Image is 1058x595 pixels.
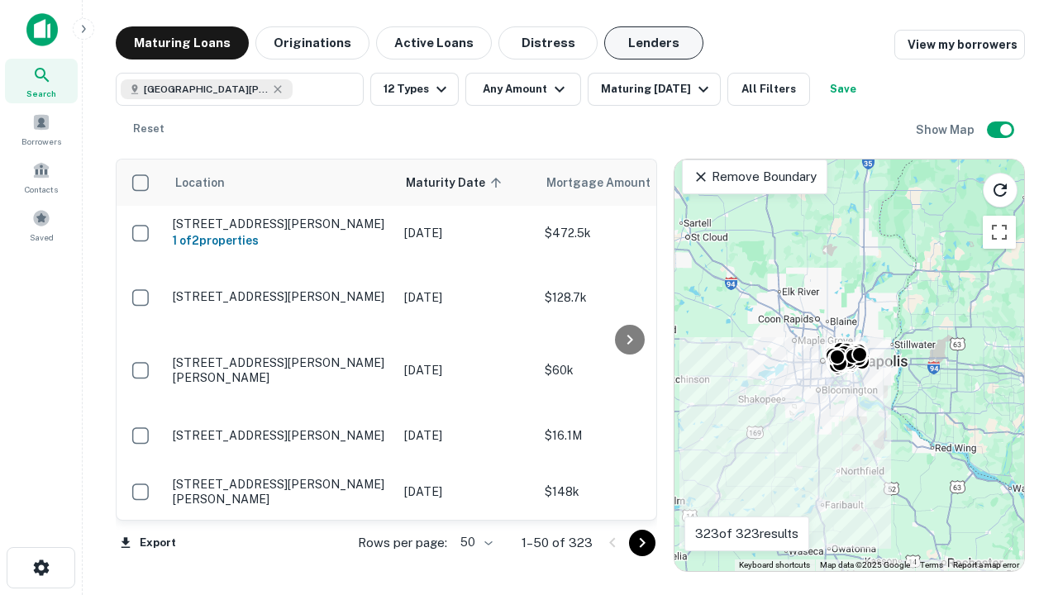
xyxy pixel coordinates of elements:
[817,73,870,106] button: Save your search to get updates of matches that match your search criteria.
[21,135,61,148] span: Borrowers
[727,73,810,106] button: All Filters
[588,73,721,106] button: Maturing [DATE]
[164,159,396,206] th: Location
[376,26,492,59] button: Active Loans
[370,73,459,106] button: 12 Types
[916,121,977,139] h6: Show Map
[983,216,1016,249] button: Toggle fullscreen view
[173,428,388,443] p: [STREET_ADDRESS][PERSON_NAME]
[820,560,910,569] span: Map data ©2025 Google
[358,533,447,553] p: Rows per page:
[545,426,710,445] p: $16.1M
[122,112,175,145] button: Reset
[679,550,733,571] img: Google
[30,231,54,244] span: Saved
[629,530,655,556] button: Go to next page
[173,231,388,250] h6: 1 of 2 properties
[173,477,388,507] p: [STREET_ADDRESS][PERSON_NAME][PERSON_NAME]
[983,173,1017,207] button: Reload search area
[522,533,593,553] p: 1–50 of 323
[545,361,710,379] p: $60k
[975,410,1058,489] iframe: Chat Widget
[255,26,369,59] button: Originations
[173,217,388,231] p: [STREET_ADDRESS][PERSON_NAME]
[545,288,710,307] p: $128.7k
[26,87,56,100] span: Search
[920,560,943,569] a: Terms (opens in new tab)
[404,224,528,242] p: [DATE]
[404,288,528,307] p: [DATE]
[26,13,58,46] img: capitalize-icon.png
[5,202,78,247] a: Saved
[498,26,598,59] button: Distress
[406,173,507,193] span: Maturity Date
[173,355,388,385] p: [STREET_ADDRESS][PERSON_NAME][PERSON_NAME]
[404,426,528,445] p: [DATE]
[173,289,388,304] p: [STREET_ADDRESS][PERSON_NAME]
[674,159,1024,571] div: 0 0
[545,224,710,242] p: $472.5k
[739,559,810,571] button: Keyboard shortcuts
[953,560,1019,569] a: Report a map error
[604,26,703,59] button: Lenders
[116,26,249,59] button: Maturing Loans
[894,30,1025,59] a: View my borrowers
[601,79,713,99] div: Maturing [DATE]
[174,173,225,193] span: Location
[144,82,268,97] span: [GEOGRAPHIC_DATA][PERSON_NAME], [GEOGRAPHIC_DATA], [GEOGRAPHIC_DATA]
[5,59,78,103] a: Search
[404,361,528,379] p: [DATE]
[396,159,536,206] th: Maturity Date
[5,107,78,151] a: Borrowers
[545,483,710,501] p: $148k
[695,524,798,544] p: 323 of 323 results
[693,167,816,187] p: Remove Boundary
[25,183,58,196] span: Contacts
[454,531,495,555] div: 50
[679,550,733,571] a: Open this area in Google Maps (opens a new window)
[465,73,581,106] button: Any Amount
[5,155,78,199] a: Contacts
[404,483,528,501] p: [DATE]
[546,173,672,193] span: Mortgage Amount
[116,531,180,555] button: Export
[536,159,718,206] th: Mortgage Amount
